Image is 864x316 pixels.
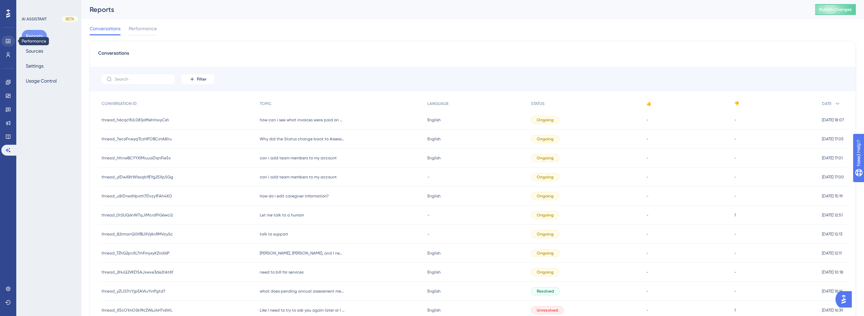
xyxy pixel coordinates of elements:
[90,24,121,33] span: Conversations
[427,101,448,106] span: LANGUAGE
[102,269,173,275] span: thread_2HuQ2VKD5AJxwve3de2tAt6Y
[646,250,648,256] span: -
[260,288,345,294] span: what does pending annual assessment mean?
[22,30,47,42] button: Reports
[646,231,648,237] span: -
[646,117,648,123] span: -
[734,136,736,142] span: -
[822,136,844,142] span: [DATE] 17:05
[427,269,441,275] span: English
[815,4,856,15] button: Publish Changes
[537,231,554,237] span: Ongoing
[102,117,169,123] span: thread_h6cqc9UL081joMehitsvyCsh
[822,174,844,180] span: [DATE] 17:00
[531,101,545,106] span: STATUS
[102,136,172,142] span: thread_7ecoFnwyqTczHPOBCztA8lru
[537,308,558,313] span: Unresolved
[427,212,429,218] span: -
[822,155,843,161] span: [DATE] 17:01
[260,212,304,218] span: Let me talk to a human
[822,101,831,106] span: DATE
[537,212,554,218] span: Ongoing
[646,212,648,218] span: -
[260,250,345,256] span: [PERSON_NAME], [PERSON_NAME], and I need permission to "Download Assessment PDF" please.
[822,269,843,275] span: [DATE] 10:18
[537,193,554,199] span: Ongoing
[427,136,441,142] span: English
[98,49,129,62] span: Conversations
[260,269,304,275] span: need to bill for services
[646,155,648,161] span: -
[260,136,345,142] span: Why did the Status change back to Assessment complete from waiting on Alignment date?
[734,308,736,313] span: 1
[537,288,554,294] span: Resolved
[835,289,856,310] iframe: UserGuiding AI Assistant Launcher
[537,269,554,275] span: Ongoing
[260,231,288,237] span: talk to support
[537,155,554,161] span: Ongoing
[427,174,429,180] span: -
[181,74,215,85] button: Filter
[197,76,206,82] span: Filter
[102,250,169,256] span: thread_TZhG2pnXL7rhFmyxyKZroX6P
[646,308,648,313] span: -
[646,193,648,199] span: -
[822,212,843,218] span: [DATE] 12:51
[822,288,843,294] span: [DATE] 18:16
[102,193,172,199] span: thread_u8iDrwdHpxth7Dvzy1FAh4XO
[734,269,736,275] span: -
[822,193,843,199] span: [DATE] 15:19
[734,101,739,106] span: 👎
[102,308,172,313] span: thread_X5cO1mOSk9fcZWsJ4H7v6VrL
[115,77,170,82] input: Search
[734,155,736,161] span: -
[822,117,844,123] span: [DATE] 18:07
[427,231,429,237] span: -
[22,16,47,22] div: AI ASSISTANT
[102,101,137,106] span: CONVERSATION ID
[537,136,554,142] span: Ongoing
[427,308,441,313] span: English
[537,117,554,123] span: Ongoing
[22,45,47,57] button: Sources
[260,193,329,199] span: how do i edit caregiver information?
[102,155,171,161] span: thread_hltnwBCYYXlMiuuaDqnFie5x
[646,136,648,142] span: -
[734,212,736,218] span: 1
[129,24,157,33] span: Performance
[427,250,441,256] span: English
[62,16,78,22] div: BETA
[646,174,648,180] span: -
[427,117,441,123] span: English
[22,75,61,87] button: Usage Control
[102,212,173,218] span: thread_0tSUQ6nW7qJiMcrdPiG6wci2
[734,231,736,237] span: -
[427,155,441,161] span: English
[102,288,165,294] span: thread_yZlJS7rrYjpEAVluYinPgtd7
[260,174,337,180] span: can i add team members to my account
[90,5,798,14] div: Reports
[822,231,842,237] span: [DATE] 12:13
[22,60,48,72] button: Settings
[260,117,345,123] span: how can i see what invoices were paid on a specific date
[734,288,736,294] span: -
[260,155,337,161] span: can i add team members to my account
[646,101,651,106] span: 👍
[822,308,843,313] span: [DATE] 16:39
[427,288,441,294] span: English
[646,269,648,275] span: -
[260,308,345,313] span: Like I need to try to ask you again later or I have to try and upload the file later?
[734,174,736,180] span: -
[734,117,736,123] span: -
[646,288,648,294] span: -
[822,250,842,256] span: [DATE] 12:11
[102,231,173,237] span: thread_82tmanQ0lfBUXVjAnRMVzySc
[819,7,852,12] span: Publish Changes
[260,101,272,106] span: TOPIC
[537,250,554,256] span: Ongoing
[734,193,736,199] span: -
[734,250,736,256] span: -
[427,193,441,199] span: English
[537,174,554,180] span: Ongoing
